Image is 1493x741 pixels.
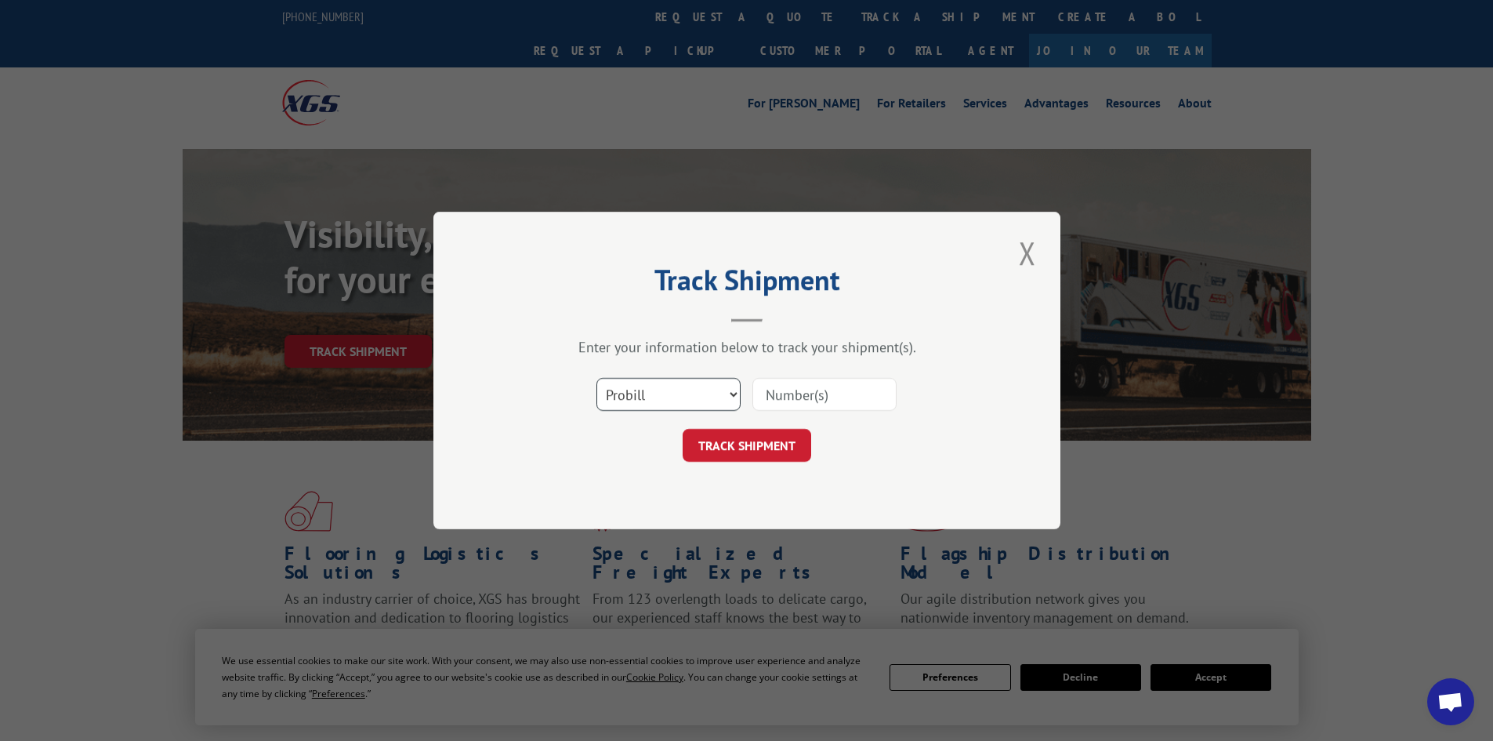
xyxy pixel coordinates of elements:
h2: Track Shipment [512,269,982,299]
div: Enter your information below to track your shipment(s). [512,338,982,356]
a: Open chat [1427,678,1474,725]
button: TRACK SHIPMENT [683,429,811,462]
input: Number(s) [752,378,897,411]
button: Close modal [1014,231,1041,274]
